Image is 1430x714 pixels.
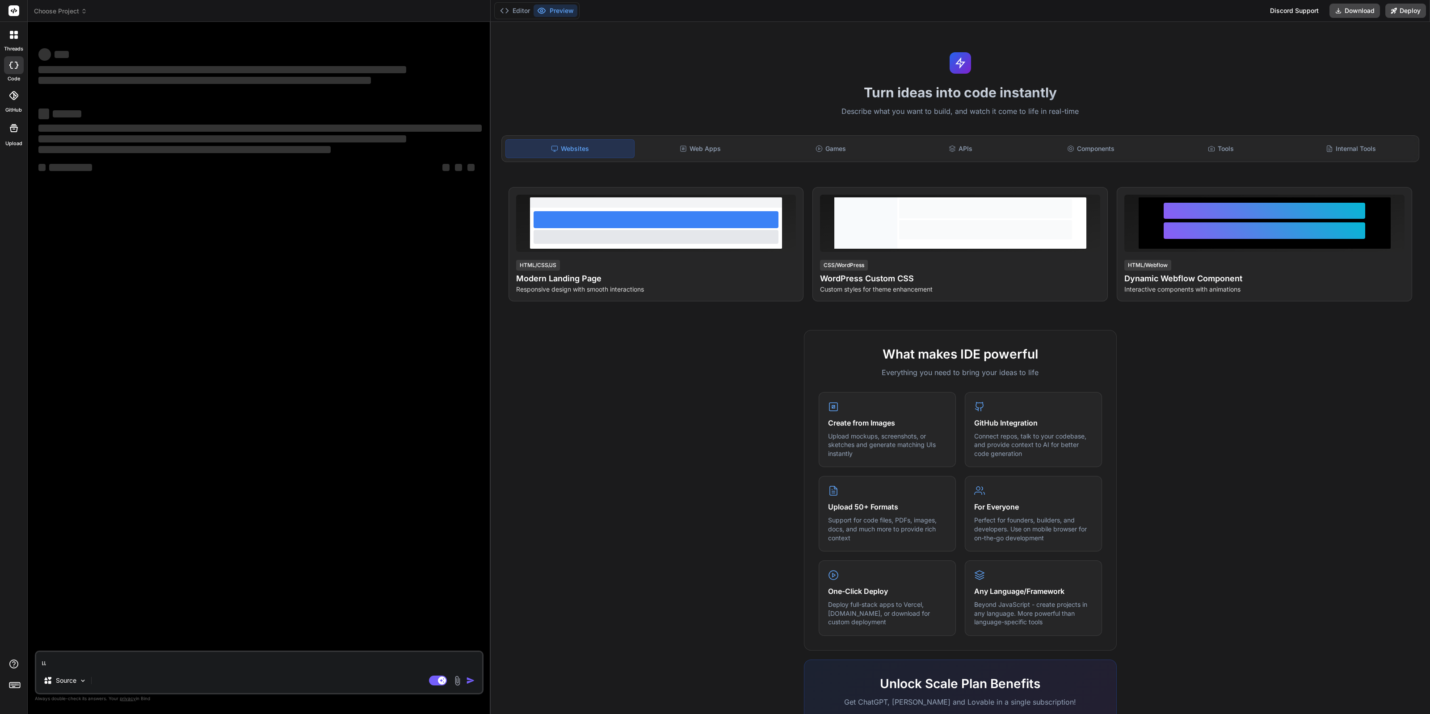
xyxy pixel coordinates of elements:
img: icon [466,676,475,685]
p: Upload mockups, screenshots, or sketches and generate matching UIs instantly [828,432,946,458]
div: Games [766,139,895,158]
button: Editor [496,4,534,17]
span: ‌ [38,109,49,119]
div: APIs [896,139,1025,158]
span: Choose Project [34,7,87,16]
p: Source [56,676,76,685]
p: Connect repos, talk to your codebase, and provide context to AI for better code generation [974,432,1093,458]
p: Get ChatGPT, [PERSON_NAME] and Lovable in a single subscription! [819,697,1102,707]
h2: What makes IDE powerful [819,345,1102,363]
span: ‌ [467,164,475,171]
div: HTML/Webflow [1124,260,1171,271]
span: privacy [120,696,136,701]
span: ‌ [38,135,406,142]
button: Preview [534,4,577,17]
h4: Create from Images [828,418,946,428]
span: ‌ [38,77,371,84]
div: Discord Support [1265,4,1324,18]
h1: Turn ideas into code instantly [496,84,1425,100]
div: Web Apps [636,139,765,158]
span: ‌ [53,110,81,117]
p: Describe what you want to build, and watch it come to life in real-time [496,106,1425,117]
p: Always double-check its answers. Your in Bind [35,694,484,703]
span: ‌ [455,164,462,171]
button: Download [1329,4,1380,18]
span: ‌ [38,48,51,61]
label: GitHub [5,106,22,114]
p: Perfect for founders, builders, and developers. Use on mobile browser for on-the-go development [974,516,1093,542]
label: code [8,75,20,83]
span: ‌ [49,164,92,171]
h4: GitHub Integration [974,418,1093,428]
h4: Modern Landing Page [516,272,796,285]
h4: Upload 50+ Formats [828,501,946,512]
label: Upload [5,140,22,147]
h4: WordPress Custom CSS [820,272,1100,285]
img: Pick Models [79,677,87,685]
textarea: แ [36,652,482,668]
span: ‌ [55,51,69,58]
p: Support for code files, PDFs, images, docs, and much more to provide rich context [828,516,946,542]
button: Deploy [1385,4,1426,18]
label: threads [4,45,23,53]
span: ‌ [38,125,482,132]
p: Everything you need to bring your ideas to life [819,367,1102,378]
img: attachment [452,676,463,686]
h4: Any Language/Framework [974,586,1093,597]
p: Custom styles for theme enhancement [820,285,1100,294]
p: Deploy full-stack apps to Vercel, [DOMAIN_NAME], or download for custom deployment [828,600,946,626]
span: ‌ [38,164,46,171]
p: Interactive components with animations [1124,285,1405,294]
span: ‌ [442,164,450,171]
p: Beyond JavaScript - create projects in any language. More powerful than language-specific tools [974,600,1093,626]
div: HTML/CSS/JS [516,260,560,271]
h4: Dynamic Webflow Component [1124,272,1405,285]
h2: Unlock Scale Plan Benefits [819,674,1102,693]
div: Tools [1157,139,1285,158]
p: Responsive design with smooth interactions [516,285,796,294]
h4: One-Click Deploy [828,586,946,597]
h4: For Everyone [974,501,1093,512]
div: CSS/WordPress [820,260,868,271]
div: Internal Tools [1287,139,1415,158]
div: Websites [505,139,635,158]
span: ‌ [38,146,331,153]
div: Components [1026,139,1155,158]
span: ‌ [38,66,406,73]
